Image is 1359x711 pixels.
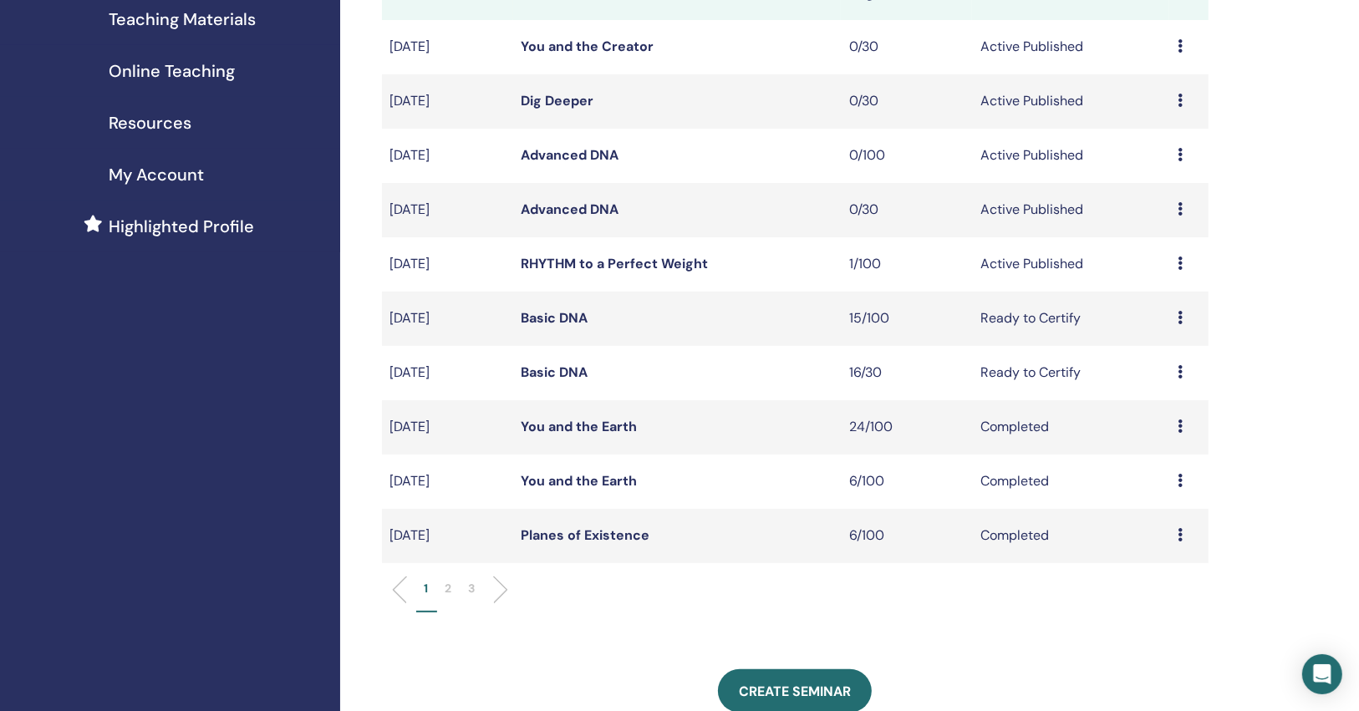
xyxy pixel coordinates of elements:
[972,129,1169,183] td: Active Published
[841,74,972,129] td: 0/30
[1302,654,1342,694] div: Open Intercom Messenger
[972,509,1169,563] td: Completed
[382,455,513,509] td: [DATE]
[841,183,972,237] td: 0/30
[382,129,513,183] td: [DATE]
[522,418,638,435] a: You and the Earth
[522,472,638,490] a: You and the Earth
[841,237,972,292] td: 1/100
[445,580,452,597] p: 2
[841,129,972,183] td: 0/100
[522,363,588,381] a: Basic DNA
[522,201,619,218] a: Advanced DNA
[522,38,654,55] a: You and the Creator
[972,74,1169,129] td: Active Published
[522,92,594,109] a: Dig Deeper
[972,455,1169,509] td: Completed
[469,580,476,597] p: 3
[841,455,972,509] td: 6/100
[972,400,1169,455] td: Completed
[972,20,1169,74] td: Active Published
[972,237,1169,292] td: Active Published
[972,292,1169,346] td: Ready to Certify
[522,255,709,272] a: RHYTHM to a Perfect Weight
[972,346,1169,400] td: Ready to Certify
[109,214,254,239] span: Highlighted Profile
[841,20,972,74] td: 0/30
[382,292,513,346] td: [DATE]
[841,509,972,563] td: 6/100
[382,509,513,563] td: [DATE]
[841,292,972,346] td: 15/100
[382,237,513,292] td: [DATE]
[739,683,851,700] span: Create seminar
[841,346,972,400] td: 16/30
[382,400,513,455] td: [DATE]
[382,74,513,129] td: [DATE]
[425,580,429,597] p: 1
[522,526,650,544] a: Planes of Existence
[109,110,191,135] span: Resources
[522,146,619,164] a: Advanced DNA
[109,7,256,32] span: Teaching Materials
[109,162,204,187] span: My Account
[382,20,513,74] td: [DATE]
[382,346,513,400] td: [DATE]
[841,400,972,455] td: 24/100
[972,183,1169,237] td: Active Published
[109,58,235,84] span: Online Teaching
[522,309,588,327] a: Basic DNA
[382,183,513,237] td: [DATE]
